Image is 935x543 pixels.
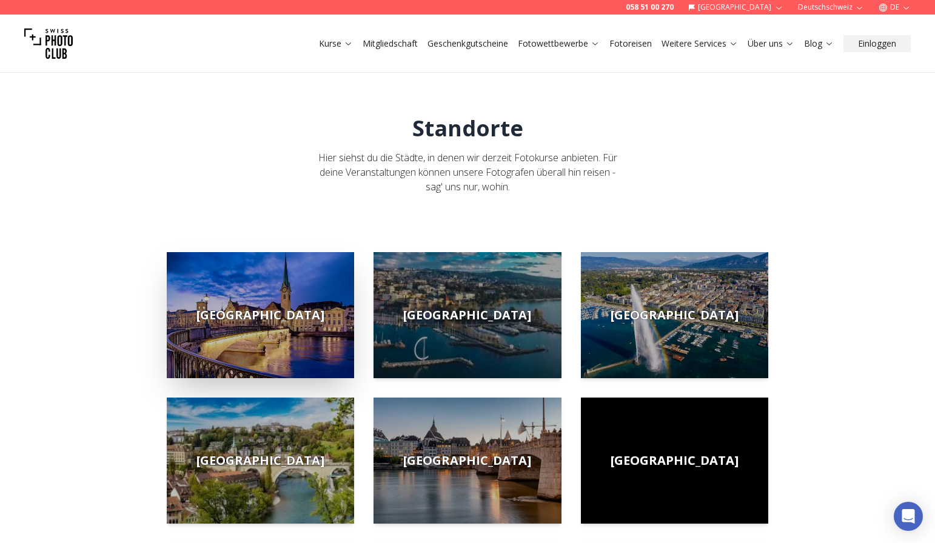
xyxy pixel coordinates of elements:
a: Mitgliedschaft [363,38,418,50]
button: Kurse [314,35,358,52]
a: [GEOGRAPHIC_DATA] [167,398,354,524]
a: Über uns [748,38,794,50]
a: 058 51 00 270 [626,2,674,12]
img: neuchatel [581,398,768,524]
span: [GEOGRAPHIC_DATA] [611,452,739,469]
button: Einloggen [843,35,911,52]
span: [GEOGRAPHIC_DATA] [611,307,739,324]
button: Fotoreisen [605,35,657,52]
button: Geschenkgutscheine [423,35,513,52]
div: Open Intercom Messenger [894,502,923,531]
button: Mitgliedschaft [358,35,423,52]
img: Swiss photo club [24,19,73,68]
a: Fotowettbewerbe [518,38,600,50]
a: Fotoreisen [609,38,652,50]
img: zurich [167,252,354,378]
a: [GEOGRAPHIC_DATA] [581,252,768,378]
a: [GEOGRAPHIC_DATA] [167,252,354,378]
span: Hier siehst du die Städte, in denen wir derzeit Fotokurse anbieten. Für deine Veranstaltungen kön... [318,151,617,193]
h1: Standorte [412,116,523,141]
span: [GEOGRAPHIC_DATA] [403,452,531,469]
a: [GEOGRAPHIC_DATA] [374,398,561,524]
a: Weitere Services [662,38,738,50]
a: [GEOGRAPHIC_DATA] [581,398,768,524]
img: geneve [581,252,768,378]
a: Geschenkgutscheine [427,38,508,50]
span: [GEOGRAPHIC_DATA] [196,452,324,469]
button: Weitere Services [657,35,743,52]
img: bern [167,398,354,524]
span: [GEOGRAPHIC_DATA] [403,307,531,324]
button: Blog [799,35,839,52]
span: [GEOGRAPHIC_DATA] [196,307,324,324]
img: lausanne [374,252,561,378]
button: Fotowettbewerbe [513,35,605,52]
a: Kurse [319,38,353,50]
button: Über uns [743,35,799,52]
a: [GEOGRAPHIC_DATA] [374,252,561,378]
img: basel [374,398,561,524]
a: Blog [804,38,834,50]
